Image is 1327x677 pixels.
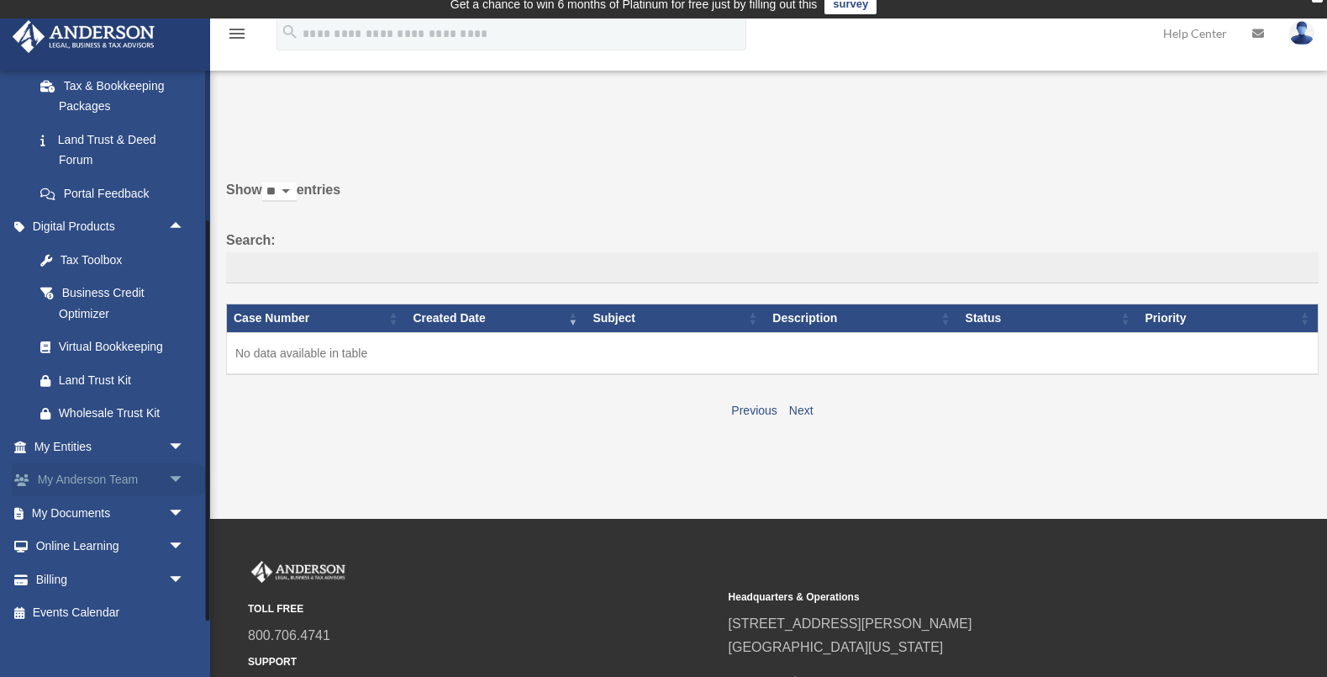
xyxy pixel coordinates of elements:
span: arrow_drop_up [168,210,202,245]
th: Status: activate to sort column ascending [959,304,1139,333]
label: Show entries [226,178,1319,219]
div: Tax Toolbox [59,250,189,271]
div: Virtual Bookkeeping [59,336,189,357]
a: Portal Feedback [24,177,202,210]
span: arrow_drop_down [168,463,202,498]
div: Land Trust Kit [59,370,189,391]
th: Case Number: activate to sort column ascending [227,304,407,333]
img: User Pic [1289,21,1314,45]
td: No data available in table [227,332,1319,374]
a: Previous [731,404,777,417]
img: Anderson Advisors Platinum Portal [248,561,349,583]
select: Showentries [262,182,297,202]
th: Created Date: activate to sort column ascending [406,304,586,333]
span: arrow_drop_down [168,496,202,531]
a: Land Trust & Deed Forum [24,123,202,177]
a: Next [789,404,814,417]
a: [STREET_ADDRESS][PERSON_NAME] [729,616,972,631]
a: Digital Productsarrow_drop_up [12,210,210,244]
a: Virtual Bookkeeping [24,331,210,364]
a: [GEOGRAPHIC_DATA][US_STATE] [729,640,944,654]
span: arrow_drop_down [168,563,202,597]
small: SUPPORT [248,653,717,671]
small: Headquarters & Operations [729,589,1198,606]
a: My Anderson Teamarrow_drop_down [12,463,210,497]
i: search [281,23,299,41]
a: menu [227,29,247,44]
label: Search: [226,229,1319,284]
div: Business Credit Optimizer [59,283,189,324]
a: Tax & Bookkeeping Packages [24,69,202,123]
small: TOLL FREE [248,600,717,618]
a: Online Learningarrow_drop_down [12,530,210,563]
input: Search: [226,252,1319,284]
a: Billingarrow_drop_down [12,563,210,596]
span: arrow_drop_down [168,430,202,464]
a: Events Calendar [12,596,210,630]
a: 800.706.4741 [248,628,330,643]
a: Land Trust Kit [24,363,210,397]
a: My Entitiesarrow_drop_down [12,430,210,463]
span: arrow_drop_down [168,530,202,564]
img: Anderson Advisors Platinum Portal [8,20,160,53]
div: Wholesale Trust Kit [59,403,189,424]
a: Wholesale Trust Kit [24,397,210,431]
a: Business Credit Optimizer [24,277,210,331]
th: Subject: activate to sort column ascending [586,304,766,333]
th: Description: activate to sort column ascending [766,304,958,333]
th: Priority: activate to sort column ascending [1139,304,1319,333]
a: My Documentsarrow_drop_down [12,496,210,530]
i: menu [227,24,247,44]
a: Tax Toolbox [24,243,210,277]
